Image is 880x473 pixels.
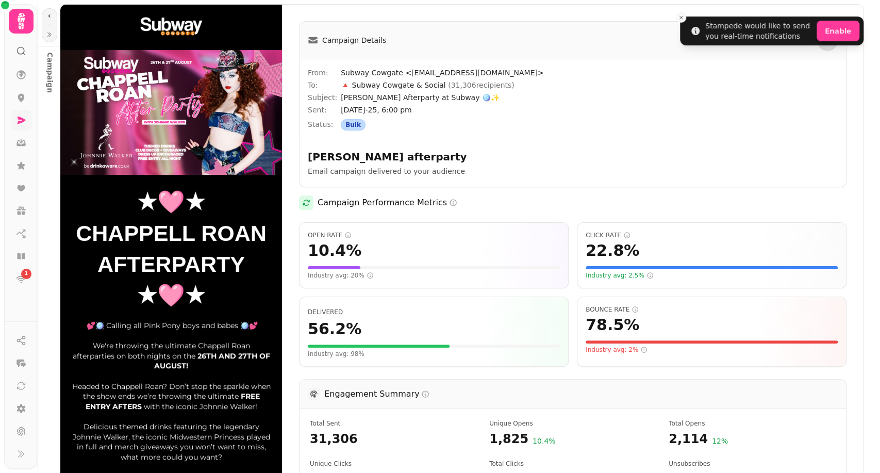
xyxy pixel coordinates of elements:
span: 22.8 % [586,241,639,260]
span: 78.5 % [586,316,639,334]
button: Enable [817,21,859,41]
span: Number of unique recipients who clicked a link in the email at least once [310,460,477,468]
span: Industry avg: 2.5% [586,271,654,280]
span: Total number of emails attempted to be sent in this campaign [310,419,477,428]
button: Close toast [676,12,686,23]
span: [DATE]-25, 6:00 pm [341,105,838,115]
span: 31,306 [310,431,477,447]
span: 🔺 Subway Cowgate & Social [341,81,514,89]
h3: Engagement Summary [324,388,429,400]
span: Number of recipients who chose to unsubscribe after receiving this campaign. LOWER is better - th... [669,460,836,468]
span: ( 31,306 recipients) [448,81,514,89]
span: Industry avg: 20% [308,271,374,280]
span: Sent: [308,105,341,115]
h2: [PERSON_NAME] afterparty [308,150,506,164]
span: 2,114 [669,431,708,447]
span: Percentage of emails that were successfully delivered to recipients' inboxes. Higher is better. [308,308,343,316]
span: To: [308,80,341,90]
div: Bulk [341,119,366,131]
span: [PERSON_NAME] Afterparty at Subway 🪩✨ [341,92,838,103]
span: Status: [308,119,341,131]
div: Stampede would like to send you real-time notifications [705,21,812,41]
div: Visual representation of your click rate (22.8%) compared to a scale of 20%. The fuller the bar, ... [586,266,838,269]
span: Subway Cowgate <[EMAIL_ADDRESS][DOMAIN_NAME]> [341,68,838,78]
div: Visual representation of your bounce rate (78.5%). For bounce rate, LOWER is better. The bar is r... [586,340,838,344]
p: Email campaign delivered to your audience [308,166,572,176]
span: Campaign Details [322,35,386,45]
div: Visual representation of your delivery rate (56.2%). The fuller the bar, the better. [308,345,560,348]
span: From: [308,68,341,78]
span: Your delivery rate is below the industry average of 98%. Consider cleaning your email list. [308,350,364,358]
span: Click Rate [586,231,838,239]
a: 1 [11,269,31,289]
span: Open Rate [308,231,560,239]
span: Subject: [308,92,341,103]
span: 10.4 % [308,241,361,260]
div: Visual representation of your open rate (10.4%) compared to a scale of 50%. The fuller the bar, t... [308,266,560,269]
span: Total number of times emails were opened (includes multiple opens by the same recipient) [669,419,836,428]
span: Number of unique recipients who opened the email at least once [489,419,656,428]
span: Total number of link clicks (includes multiple clicks by the same recipient) [489,460,656,468]
span: 56.2 % [308,320,361,338]
span: Bounce Rate [586,305,838,314]
span: 1,825 [489,431,528,447]
span: 10.4 % [533,436,555,447]
span: 12 % [712,436,728,447]
p: Campaign [41,44,59,69]
span: Industry avg: 2% [586,346,647,354]
span: 1 [25,270,28,278]
h2: Campaign Performance Metrics [318,197,457,209]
